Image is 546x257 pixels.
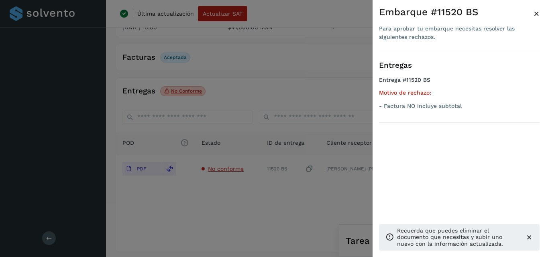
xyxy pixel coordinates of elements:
[397,227,519,247] p: Recuerda que puedes eliminar el documento que necesitas y subir uno nuevo con la información actu...
[379,77,540,90] h4: Entrega #11520 BS
[534,8,540,19] span: ×
[379,6,534,18] div: Embarque #11520 BS
[379,103,540,109] p: - Factura NO incluye subtotal
[379,24,534,41] div: Para aprobar tu embarque necesitas resolver las siguientes rechazos.
[379,61,540,70] h3: Entregas
[379,89,540,96] h5: Motivo de rechazo:
[534,6,540,21] button: Close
